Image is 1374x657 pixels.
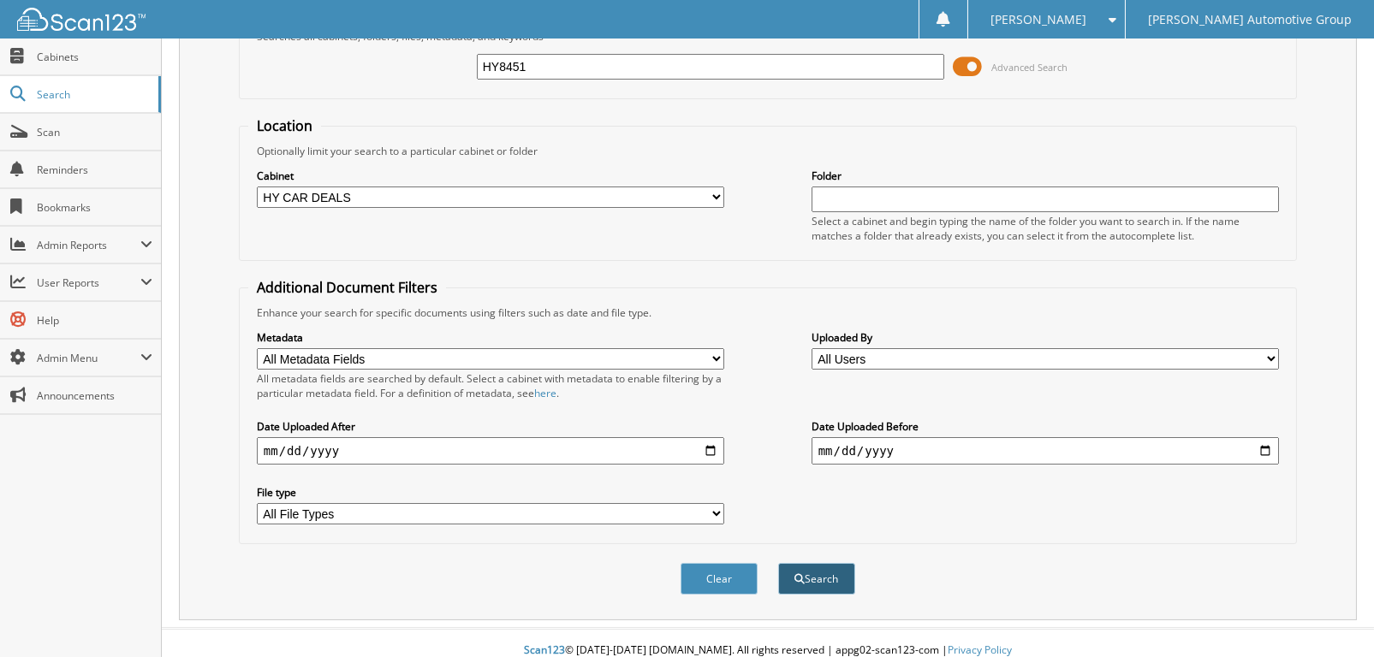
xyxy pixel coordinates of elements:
div: Optionally limit your search to a particular cabinet or folder [248,144,1288,158]
button: Clear [681,563,758,595]
button: Search [778,563,855,595]
a: here [534,386,556,400]
span: Admin Menu [37,351,140,365]
legend: Additional Document Filters [248,278,446,297]
label: Uploaded By [812,330,1279,345]
span: [PERSON_NAME] Automotive Group [1148,15,1352,25]
input: end [812,437,1279,465]
span: [PERSON_NAME] [990,15,1086,25]
div: Select a cabinet and begin typing the name of the folder you want to search in. If the name match... [812,214,1279,243]
span: Advanced Search [991,61,1068,74]
span: Scan [37,125,152,139]
span: Admin Reports [37,238,140,252]
div: Enhance your search for specific documents using filters such as date and file type. [248,305,1288,320]
span: Search [37,87,150,102]
span: Reminders [37,163,152,177]
label: Date Uploaded Before [812,419,1279,434]
label: Folder [812,169,1279,183]
span: Announcements [37,388,152,403]
iframe: Chat Widget [1288,575,1374,657]
span: User Reports [37,275,140,290]
input: start [257,437,724,465]
span: Scan123 [524,642,565,657]
legend: Location [248,116,321,135]
label: Metadata [257,330,724,345]
label: Cabinet [257,169,724,183]
span: Bookmarks [37,200,152,215]
span: Cabinets [37,50,152,64]
span: Help [37,313,152,328]
div: All metadata fields are searched by default. Select a cabinet with metadata to enable filtering b... [257,371,724,400]
a: Privacy Policy [948,642,1012,657]
img: scan123-logo-white.svg [17,8,146,31]
label: Date Uploaded After [257,419,724,434]
label: File type [257,485,724,500]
